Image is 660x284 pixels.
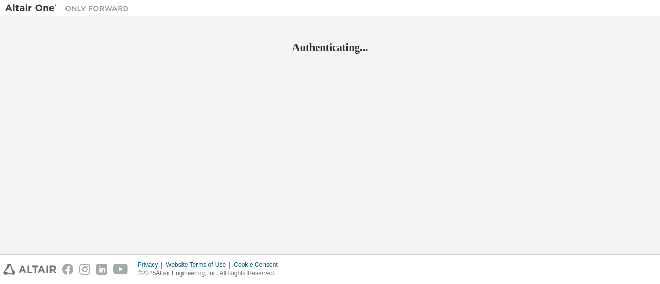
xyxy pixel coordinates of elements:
p: © 2025 Altair Engineering, Inc. All Rights Reserved. [138,269,284,278]
img: linkedin.svg [96,264,107,275]
img: instagram.svg [79,264,90,275]
img: facebook.svg [62,264,73,275]
img: altair_logo.svg [3,264,56,275]
h2: Authenticating... [5,41,655,54]
div: Privacy [138,261,166,269]
div: Cookie Consent [234,261,284,269]
img: Altair One [5,3,134,13]
img: youtube.svg [113,264,128,275]
div: Website Terms of Use [166,261,234,269]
